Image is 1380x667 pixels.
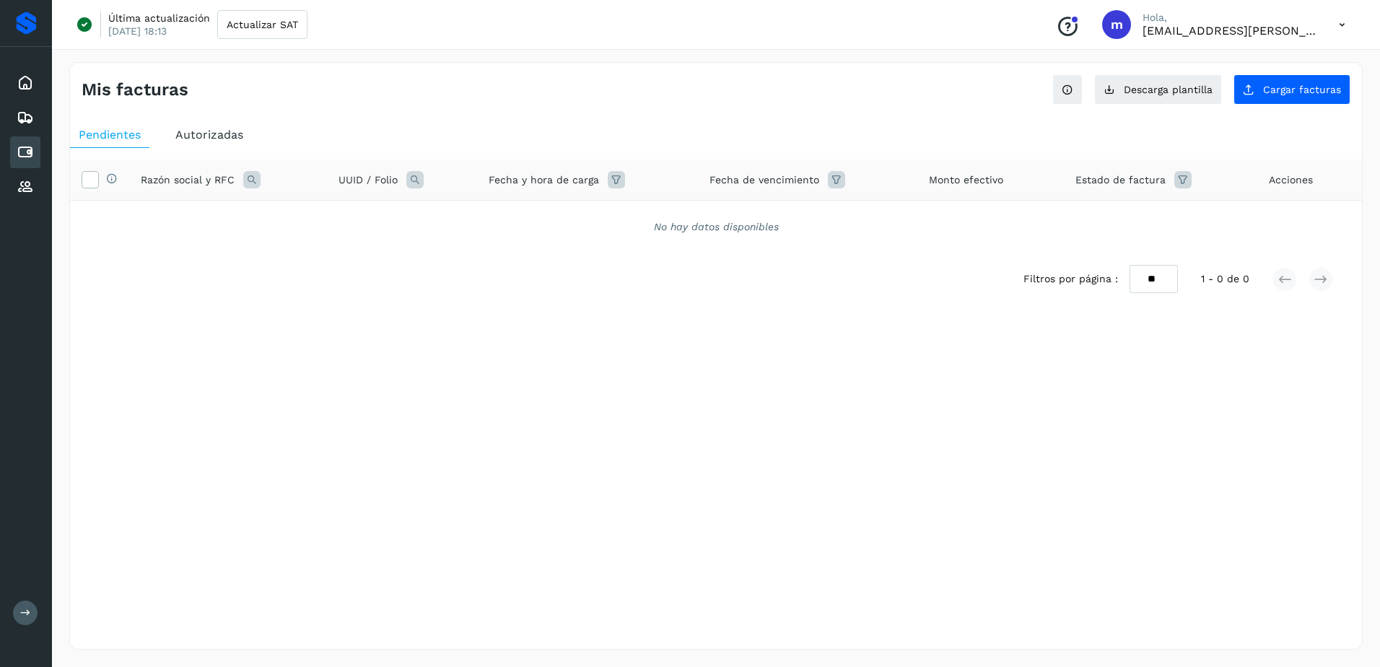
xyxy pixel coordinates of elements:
span: UUID / Folio [339,173,398,188]
p: [DATE] 18:13 [108,25,167,38]
span: Actualizar SAT [227,19,298,30]
span: Razón social y RFC [141,173,235,188]
button: Descarga plantilla [1094,74,1222,105]
p: Última actualización [108,12,210,25]
span: Monto efectivo [929,173,1003,188]
div: Cuentas por pagar [10,136,40,168]
div: Proveedores [10,171,40,203]
div: No hay datos disponibles [89,219,1343,235]
span: Fecha y hora de carga [489,173,599,188]
span: Estado de factura [1075,173,1166,188]
span: Filtros por página : [1023,271,1118,287]
button: Cargar facturas [1233,74,1350,105]
span: Descarga plantilla [1124,84,1213,95]
span: Acciones [1269,173,1313,188]
span: Fecha de vencimiento [709,173,819,188]
div: Inicio [10,67,40,99]
div: Embarques [10,102,40,134]
span: 1 - 0 de 0 [1201,271,1249,287]
p: mlozano@joffroy.com [1143,24,1316,38]
p: Hola, [1143,12,1316,24]
span: Cargar facturas [1263,84,1341,95]
span: Autorizadas [175,128,243,141]
button: Actualizar SAT [217,10,307,39]
span: Pendientes [79,128,141,141]
h4: Mis facturas [82,79,188,100]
